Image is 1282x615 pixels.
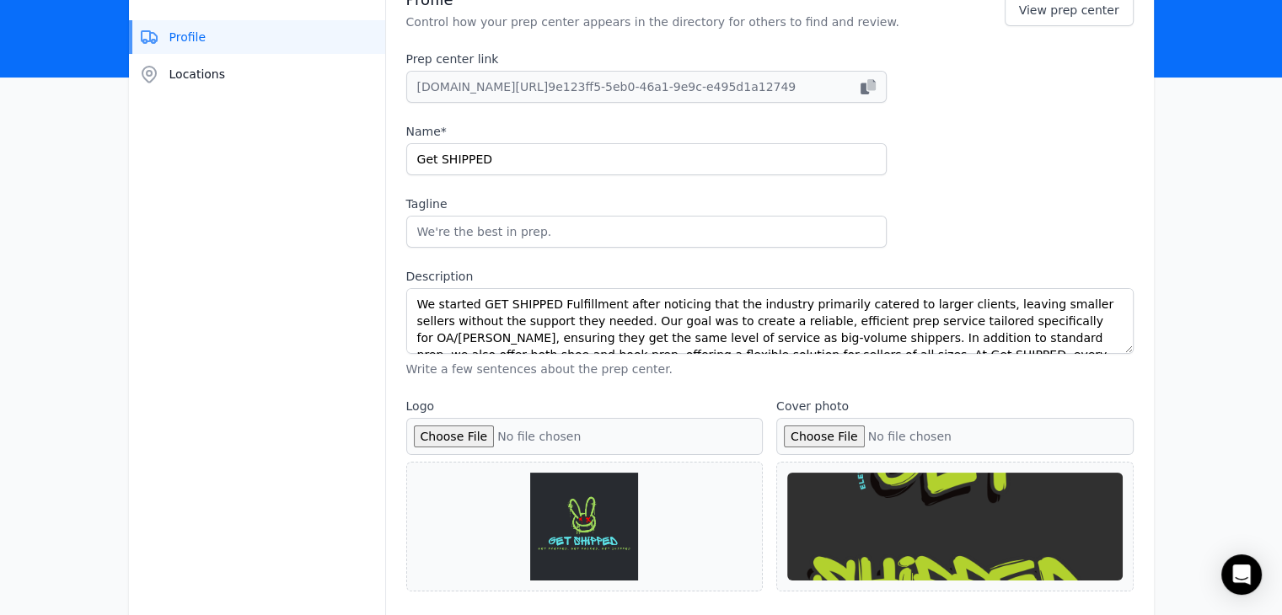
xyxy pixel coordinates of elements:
[406,361,1134,377] p: Write a few sentences about the prep center.
[406,216,887,248] input: We're the best in prep.
[406,195,887,212] label: Tagline
[1221,554,1262,595] div: Open Intercom Messenger
[776,398,1134,414] label: Cover photo
[169,66,226,83] span: Locations
[406,71,887,103] button: [DOMAIN_NAME][URL]9e123ff5-5eb0-46a1-9e9c-e495d1a12749
[406,288,1134,354] textarea: We started GET SHIPPED Fulfillment after noticing that the industry primarily catered to larger c...
[406,268,1134,285] label: Description
[417,78,797,95] span: [DOMAIN_NAME][URL] 9e123ff5-5eb0-46a1-9e9c-e495d1a12749
[406,51,887,67] label: Prep center link
[406,123,887,140] label: Name*
[406,143,887,175] input: ACME Prep
[169,29,207,45] span: Profile
[406,398,764,414] label: Logo
[406,13,899,30] p: Control how your prep center appears in the directory for others to find and review.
